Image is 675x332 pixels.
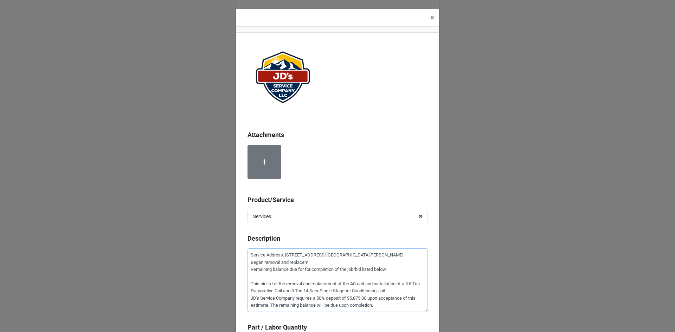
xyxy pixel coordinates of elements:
div: Services [253,214,271,219]
label: Attachments [247,130,284,140]
img: user-attachments%2Flegacy%2Fextension-attachments%2FePqffAuANl%2FJDServiceCoLogo_website.png [247,44,318,111]
textarea: Service Address: [STREET_ADDRESS] [GEOGRAPHIC_DATA][PERSON_NAME] Began removal and replacem Remai... [247,248,427,312]
label: Product/Service [247,195,294,205]
label: Description [247,234,280,243]
span: × [430,13,434,22]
